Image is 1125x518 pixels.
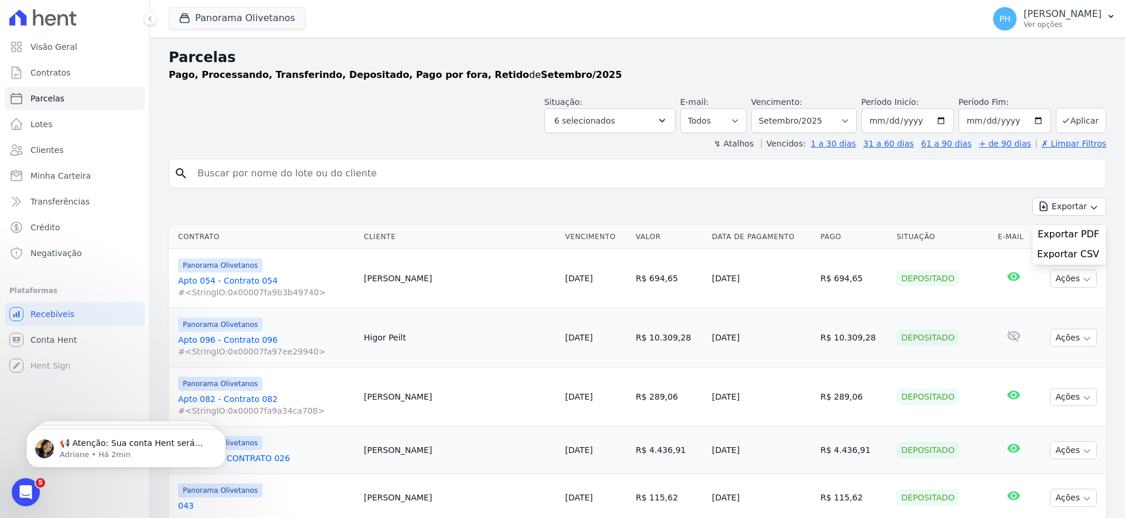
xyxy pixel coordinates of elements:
iframe: Intercom notifications mensagem [9,404,243,486]
span: Lotes [30,118,53,130]
span: PH [1000,15,1011,23]
span: Transferências [30,196,90,207]
td: R$ 10.309,28 [816,308,892,367]
input: Buscar por nome do lote ou do cliente [190,162,1101,185]
a: Negativação [5,241,145,265]
span: Contratos [30,67,70,79]
td: [DATE] [707,367,816,427]
a: Clientes [5,138,145,162]
strong: Pago, Processando, Transferindo, Depositado, Pago por fora, Retido [169,69,529,80]
a: ✗ Limpar Filtros [1036,139,1106,148]
span: Clientes [30,144,63,156]
span: 5 [36,478,45,488]
td: [DATE] [707,249,816,308]
span: Panorama Olivetanos [178,377,262,391]
a: 31 a 60 dias [863,139,913,148]
div: Depositado [896,489,959,506]
div: Depositado [896,270,959,287]
th: Valor [631,225,707,249]
span: Recebíveis [30,308,74,320]
td: [PERSON_NAME] [359,367,560,427]
a: Recebíveis [5,302,145,326]
td: R$ 4.436,91 [631,427,707,474]
span: #<StringIO:0x00007fa9b3b49740> [178,287,354,298]
th: Situação [892,225,993,249]
th: Vencimento [560,225,631,249]
p: de [169,68,622,82]
td: R$ 4.436,91 [816,427,892,474]
a: Contratos [5,61,145,84]
th: Contrato [169,225,359,249]
i: search [174,166,188,180]
span: Minha Carteira [30,170,91,182]
a: [DATE] [565,274,592,283]
a: [DATE] [565,445,592,455]
h2: Parcelas [169,47,1106,68]
span: Exportar CSV [1037,248,1099,260]
p: Ver opções [1024,20,1102,29]
a: [DATE] [565,392,592,401]
span: #<StringIO:0x00007fa97ee29940> [178,346,354,357]
div: Depositado [896,388,959,405]
a: [DATE] [565,493,592,502]
th: Data de Pagamento [707,225,816,249]
a: Conta Hent [5,328,145,352]
a: Visão Geral [5,35,145,59]
td: [DATE] [707,427,816,474]
span: Negativação [30,247,82,259]
button: Ações [1050,270,1097,288]
div: Plataformas [9,284,140,298]
span: Panorama Olivetanos [178,318,262,332]
td: R$ 10.309,28 [631,308,707,367]
button: 6 selecionados [544,108,676,133]
a: Apto 054 - Contrato 054#<StringIO:0x00007fa9b3b49740> [178,275,354,298]
th: Pago [816,225,892,249]
label: Vencimento: [751,97,802,107]
a: Parcelas [5,87,145,110]
a: [DATE] [565,333,592,342]
a: Minha Carteira [5,164,145,188]
a: Exportar PDF [1038,229,1102,243]
a: Crédito [5,216,145,239]
label: Situação: [544,97,582,107]
td: R$ 289,06 [631,367,707,427]
button: Ações [1050,388,1097,406]
label: Período Inicío: [861,97,919,107]
a: 61 a 90 dias [921,139,971,148]
div: Depositado [896,442,959,458]
span: Panorama Olivetanos [178,483,262,497]
button: Ações [1050,489,1097,507]
a: Apto 096 - Contrato 096#<StringIO:0x00007fa97ee29940> [178,334,354,357]
td: R$ 694,65 [631,249,707,308]
td: R$ 289,06 [816,367,892,427]
label: Período Fim: [959,96,1051,108]
a: Transferências [5,190,145,213]
a: 043 [178,500,354,512]
td: [PERSON_NAME] [359,427,560,474]
td: [DATE] [707,308,816,367]
th: E-mail [993,225,1035,249]
td: R$ 694,65 [816,249,892,308]
span: Conta Hent [30,334,77,346]
a: Apto 082 - Contrato 082#<StringIO:0x00007fa9a34ca708> [178,393,354,417]
span: Panorama Olivetanos [178,258,262,272]
span: Parcelas [30,93,64,104]
span: Visão Geral [30,41,77,53]
button: Ações [1050,329,1097,347]
span: #<StringIO:0x00007fa9a34ca708> [178,405,354,417]
label: E-mail: [680,97,709,107]
a: + de 90 dias [979,139,1031,148]
button: Aplicar [1056,108,1106,133]
a: Lotes [5,113,145,136]
th: Cliente [359,225,560,249]
button: Exportar [1032,197,1106,216]
label: ↯ Atalhos [714,139,754,148]
iframe: Intercom live chat [12,478,40,506]
div: Depositado [896,329,959,346]
button: Ações [1050,441,1097,459]
a: Exportar CSV [1037,248,1102,263]
p: [PERSON_NAME] [1024,8,1102,20]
